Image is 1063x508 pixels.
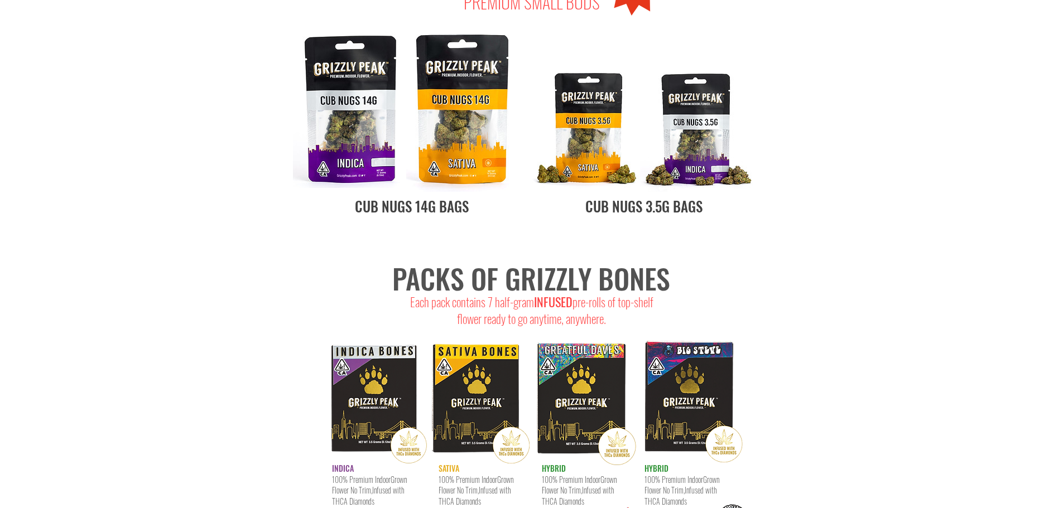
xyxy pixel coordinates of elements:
[585,196,703,216] span: CUB NUGS 3.5G BAGS
[640,330,746,468] img: 7BS.png
[542,484,614,507] span: Infused with THCA Diamonds
[426,331,532,469] img: 7sativa.png
[439,473,497,485] span: 100% Premium Indoor
[332,462,354,474] span: INDICA
[542,473,600,485] span: 100% Premium Indoor
[644,473,703,485] span: 100% Premium Indoor
[644,484,716,507] span: Infused with THCA Diamonds
[439,473,513,496] span: Grown Flower No Trim,
[439,484,511,507] span: Infused with THCA Diamonds
[293,23,413,188] img: 14gram_indica_wht-1.jpg
[406,25,521,192] img: 14gram_sativa_wht-1.jpg
[332,484,404,507] span: Infused with THCA Diamonds
[644,462,668,474] span: HYBRID
[332,473,407,496] span: Grown Flower No Trim,
[326,333,430,468] img: 7indica.png
[532,67,640,192] img: 092922-CUBNUG-SATIVA.jpg
[644,473,719,496] span: Grown Flower No Trim,
[542,473,617,496] span: Grown Flower No Trim,
[532,330,640,471] img: 7gd.png
[392,257,670,298] span: PACKS OF GRIZZLY BONES
[410,293,653,328] span: Each pack contains 7 half-gram pre-rolls of top-shelf flower ready to go anytime, anywhere.
[355,196,469,216] span: CUB NUGS 14G BAGS
[332,473,391,485] span: 100% Premium Indoor
[534,293,573,311] span: INFUSED
[640,67,758,192] img: 092922-CUBNUG-INDICA.jpg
